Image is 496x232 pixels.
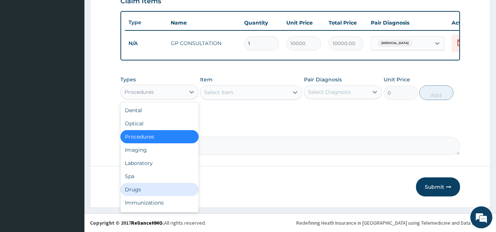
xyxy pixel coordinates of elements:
[308,88,351,96] div: Select Diagnosis
[240,15,283,30] th: Quantity
[125,37,167,50] td: N/A
[167,36,240,51] td: GP CONSULTATION
[325,15,367,30] th: Total Price
[14,37,30,55] img: d_794563401_company_1708531726252_794563401
[200,76,213,83] label: Item
[84,213,496,232] footer: All rights reserved.
[448,15,485,30] th: Actions
[384,76,410,83] label: Unit Price
[120,143,199,156] div: Imaging
[120,209,199,222] div: Others
[120,130,199,143] div: Procedures
[120,126,460,133] label: Comment
[416,177,460,196] button: Submit
[204,89,233,96] div: Select Item
[120,77,136,83] label: Types
[167,15,240,30] th: Name
[367,15,448,30] th: Pair Diagnosis
[296,219,490,227] div: Redefining Heath Insurance in [GEOGRAPHIC_DATA] using Telemedicine and Data Science!
[283,15,325,30] th: Unit Price
[120,104,199,117] div: Dental
[124,88,154,96] div: Procedures
[378,40,412,47] span: [MEDICAL_DATA]
[125,16,167,29] th: Type
[304,76,342,83] label: Pair Diagnosis
[38,41,123,51] div: Chat with us now
[131,220,163,226] a: RelianceHMO
[120,196,199,209] div: Immunizations
[120,117,199,130] div: Optical
[90,220,164,226] strong: Copyright © 2017 .
[120,170,199,183] div: Spa
[43,69,101,143] span: We're online!
[4,154,140,180] textarea: Type your message and hit 'Enter'
[419,85,453,100] button: Add
[120,156,199,170] div: Laboratory
[120,183,199,196] div: Drugs
[120,4,138,21] div: Minimize live chat window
